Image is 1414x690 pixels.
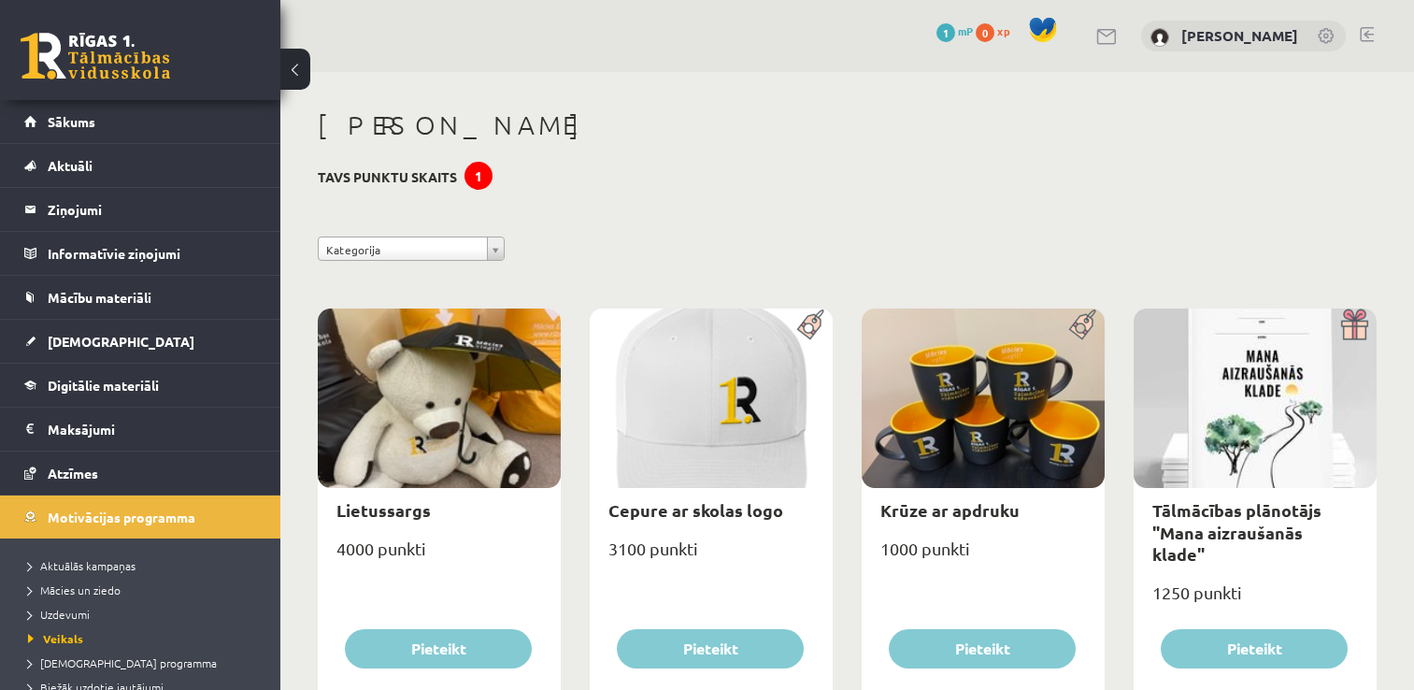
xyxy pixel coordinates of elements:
span: Aktuālās kampaņas [28,558,136,573]
legend: Informatīvie ziņojumi [48,232,257,275]
button: Pieteikt [889,629,1076,668]
div: 1 [464,162,493,190]
img: Populāra prece [1063,309,1105,340]
a: 0 xp [976,23,1019,38]
a: Rīgas 1. Tālmācības vidusskola [21,33,170,79]
span: Uzdevumi [28,607,90,622]
button: Pieteikt [1161,629,1348,668]
span: Mācību materiāli [48,289,151,306]
div: 3100 punkti [590,533,833,580]
a: Krūze ar apdruku [880,499,1020,521]
span: Motivācijas programma [48,509,195,525]
img: Populāra prece [791,309,833,340]
span: xp [997,23,1009,38]
span: Sākums [48,113,95,130]
a: Mācību materiāli [24,276,257,319]
legend: Ziņojumi [48,188,257,231]
span: Veikals [28,631,83,646]
h3: Tavs punktu skaits [318,169,457,185]
span: [DEMOGRAPHIC_DATA] [48,333,194,350]
a: Sākums [24,100,257,143]
span: Aktuāli [48,157,93,174]
h1: [PERSON_NAME] [318,109,1377,141]
div: 1000 punkti [862,533,1105,580]
span: Digitālie materiāli [48,377,159,394]
a: Informatīvie ziņojumi [24,232,257,275]
a: Kategorija [318,237,505,261]
button: Pieteikt [345,629,532,668]
a: Maksājumi [24,408,257,451]
img: Dāvana ar pārsteigumu [1335,309,1377,340]
span: Kategorija [326,237,479,262]
a: Motivācijas programma [24,496,257,539]
span: Mācies un ziedo [28,582,121,597]
a: Atzīmes [24,452,257,495]
a: Tālmācības plānotājs "Mana aizraušanās klade" [1152,499,1321,565]
a: [PERSON_NAME] [1181,26,1298,45]
a: Aktuālās kampaņas [28,557,262,574]
span: mP [958,23,973,38]
button: Pieteikt [617,629,804,668]
div: 1250 punkti [1134,577,1377,624]
a: Lietussargs [336,499,431,521]
a: Aktuāli [24,144,257,187]
a: Ziņojumi [24,188,257,231]
a: Mācies un ziedo [28,582,262,598]
a: [DEMOGRAPHIC_DATA] programma [28,654,262,671]
span: 1 [936,23,955,42]
span: 0 [976,23,994,42]
span: Atzīmes [48,465,98,482]
a: [DEMOGRAPHIC_DATA] [24,320,257,363]
a: Digitālie materiāli [24,364,257,407]
a: 1 mP [936,23,973,38]
span: [DEMOGRAPHIC_DATA] programma [28,655,217,670]
a: Cepure ar skolas logo [608,499,783,521]
a: Uzdevumi [28,606,262,623]
div: 4000 punkti [318,533,561,580]
a: Veikals [28,630,262,647]
img: Annija Madara Kļaviņa [1150,28,1169,47]
legend: Maksājumi [48,408,257,451]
